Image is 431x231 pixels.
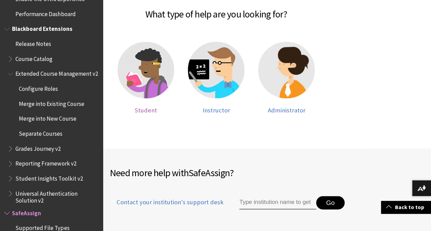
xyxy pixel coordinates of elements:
[15,143,61,152] span: Grades Journey v2
[202,106,230,114] span: Instructor
[188,42,244,114] a: Instructor help Instructor
[110,198,224,215] a: Contact your institution's support desk
[381,201,431,214] a: Back to top
[4,23,99,204] nav: Book outline for Blackboard Extensions
[19,128,62,137] span: Separate Courses
[258,42,315,98] img: Administrator help
[12,23,72,33] span: Blackboard Extensions
[110,198,224,207] span: Contact your institution's support desk
[15,8,75,17] span: Performance Dashboard
[188,42,244,98] img: Instructor help
[19,83,58,92] span: Configure Roles
[118,42,174,98] img: Student help
[267,106,305,114] span: Administrator
[15,188,98,204] span: Universal Authentication Solution v2
[15,38,51,47] span: Release Notes
[316,196,345,210] button: Go
[15,158,76,167] span: Reporting Framework v2
[19,113,76,122] span: Merge into New Course
[15,53,52,62] span: Course Catalog
[189,167,230,179] span: SafeAssign
[258,42,315,114] a: Administrator help Administrator
[135,106,157,114] span: Student
[15,173,83,182] span: Student Insights Toolkit v2
[15,68,98,77] span: Extended Course Management v2
[239,196,316,210] input: Type institution name to get support
[110,166,424,180] h2: Need more help with ?
[118,42,174,114] a: Student help Student
[12,207,41,217] span: SafeAssign
[19,98,84,107] span: Merge into Existing Course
